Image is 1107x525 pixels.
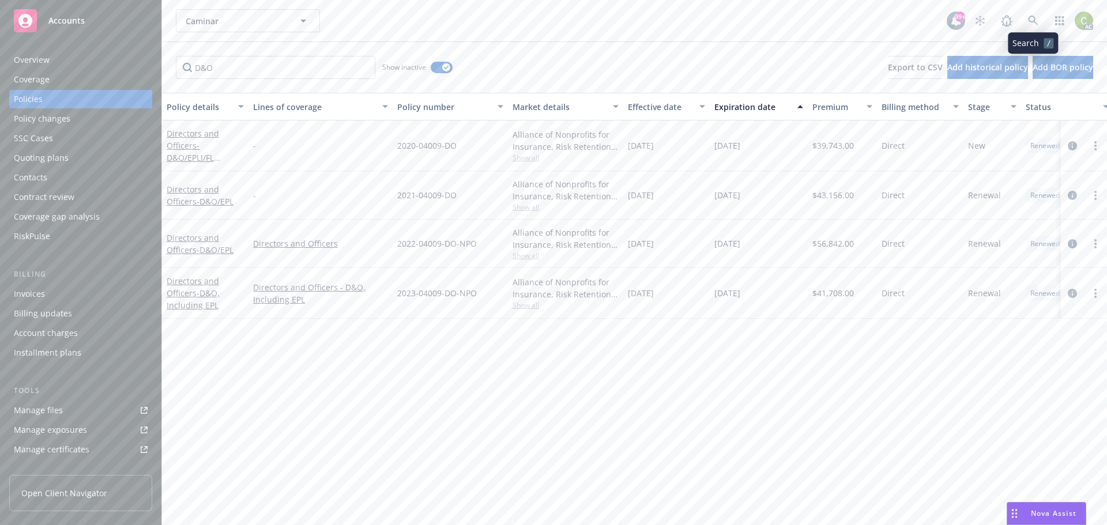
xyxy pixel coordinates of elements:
span: - D&O/EPL [197,196,234,207]
button: Effective date [623,93,710,120]
a: Policy changes [9,109,152,128]
a: Account charges [9,324,152,342]
span: Renewed [1030,239,1060,249]
span: Renewed [1030,190,1060,201]
div: Billing method [882,101,946,113]
div: Invoices [14,285,45,303]
div: Manage exposures [14,421,87,439]
button: Add historical policy [947,56,1028,79]
div: RiskPulse [14,227,50,245]
a: Directors and Officers [253,237,388,250]
div: Stage [968,101,1004,113]
a: Search [1022,9,1045,32]
span: Direct [882,139,905,152]
button: Policy number [393,93,508,120]
a: circleInformation [1065,286,1079,300]
button: Policy details [162,93,248,120]
span: 2021-04009-DO [397,189,457,201]
div: Effective date [628,101,692,113]
div: Policies [14,90,43,108]
a: Installment plans [9,343,152,362]
a: Directors and Officers - D&O, Including EPL [253,281,388,305]
div: Premium [812,101,860,113]
button: Expiration date [710,93,808,120]
button: Add BOR policy [1033,56,1093,79]
span: Show inactive [382,62,426,72]
span: Nova Assist [1031,508,1076,518]
a: Coverage [9,70,152,89]
a: Report a Bug [995,9,1018,32]
div: Billing updates [14,304,72,323]
span: - D&O/EPL [197,244,234,255]
div: Manage files [14,401,63,420]
div: Tools [9,385,152,396]
div: Manage certificates [14,440,89,459]
div: Alliance of Nonprofits for Insurance, Risk Retention Group, Inc., Nonprofits Insurance Alliance o... [513,129,619,153]
div: Coverage [14,70,50,89]
span: [DATE] [628,237,654,250]
div: Expiration date [714,101,790,113]
span: Show all [513,202,619,212]
a: Stop snowing [969,9,992,32]
a: circleInformation [1065,237,1079,251]
span: Caminar [186,15,285,27]
button: Premium [808,93,877,120]
div: Account charges [14,324,78,342]
div: Contract review [14,188,74,206]
button: Market details [508,93,623,120]
a: more [1089,139,1102,153]
a: Quoting plans [9,149,152,167]
input: Filter by keyword... [176,56,375,79]
a: more [1089,237,1102,251]
a: Contract review [9,188,152,206]
span: Renewed [1030,141,1060,151]
div: 99+ [955,12,965,22]
span: 2020-04009-DO [397,139,457,152]
a: Manage files [9,401,152,420]
button: Stage [963,93,1021,120]
div: Market details [513,101,606,113]
div: Billing [9,269,152,280]
img: photo [1075,12,1093,30]
div: Policy number [397,101,491,113]
div: Lines of coverage [253,101,375,113]
span: Show all [513,153,619,163]
div: Coverage gap analysis [14,207,100,226]
a: RiskPulse [9,227,152,245]
a: Invoices [9,285,152,303]
a: Manage exposures [9,421,152,439]
span: Accounts [48,16,85,25]
a: Contacts [9,168,152,187]
a: Manage claims [9,460,152,478]
span: [DATE] [714,189,740,201]
a: Directors and Officers [167,232,234,255]
span: Export to CSV [888,62,943,73]
button: Caminar [176,9,320,32]
a: Policies [9,90,152,108]
div: Policy changes [14,109,70,128]
a: SSC Cases [9,129,152,148]
span: Show all [513,251,619,260]
span: - D&O/EPLI/FL $1M/$2M - $10K DED [167,140,229,187]
div: Policy details [167,101,231,113]
a: Billing updates [9,304,152,323]
span: $56,842.00 [812,237,854,250]
div: Overview [14,51,50,69]
div: Quoting plans [14,149,69,167]
div: Alliance of Nonprofits for Insurance, Risk Retention Group, Inc., Nonprofits Insurance Alliance o... [513,226,619,251]
div: Status [1026,101,1096,113]
span: Add BOR policy [1033,62,1093,73]
span: 2023-04009-DO-NPO [397,287,477,299]
span: [DATE] [714,139,740,152]
span: [DATE] [714,237,740,250]
a: circleInformation [1065,188,1079,202]
span: Add historical policy [947,62,1028,73]
div: Alliance of Nonprofits for Insurance, Risk Retention Group, Inc., Nonprofits Insurance Alliance o... [513,276,619,300]
a: Directors and Officers [167,275,220,311]
span: $43,156.00 [812,189,854,201]
span: Direct [882,189,905,201]
button: Export to CSV [888,56,943,79]
span: [DATE] [628,287,654,299]
span: Direct [882,237,905,250]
